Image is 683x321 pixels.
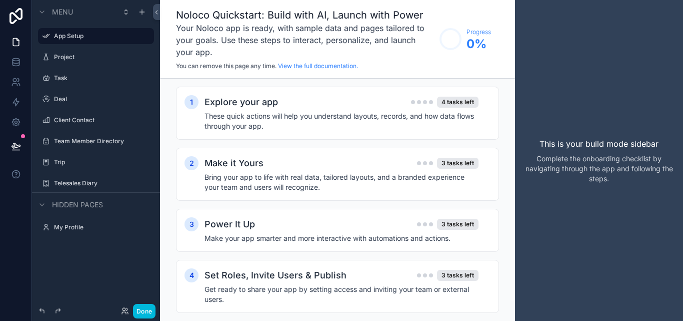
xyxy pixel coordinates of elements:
p: Complete the onboarding checklist by navigating through the app and following the steps. [523,154,675,184]
h1: Noloco Quickstart: Build with AI, Launch with Power [176,8,434,22]
h3: Your Noloco app is ready, with sample data and pages tailored to your goals. Use these steps to i... [176,22,434,58]
span: Hidden pages [52,200,103,210]
span: You can remove this page any time. [176,62,276,70]
label: Deal [54,95,148,103]
span: Progress [466,28,491,36]
label: Client Contact [54,116,148,124]
label: Team Member Directory [54,137,148,145]
button: Done [133,304,155,318]
label: App Setup [54,32,148,40]
p: This is your build mode sidebar [539,138,658,150]
label: Telesales Diary [54,179,148,187]
label: My Profile [54,223,148,231]
span: 0 % [466,36,491,52]
a: View the full documentation. [278,62,358,70]
label: Trip [54,158,148,166]
label: Project [54,53,148,61]
label: Task [54,74,148,82]
span: Menu [52,7,73,17]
